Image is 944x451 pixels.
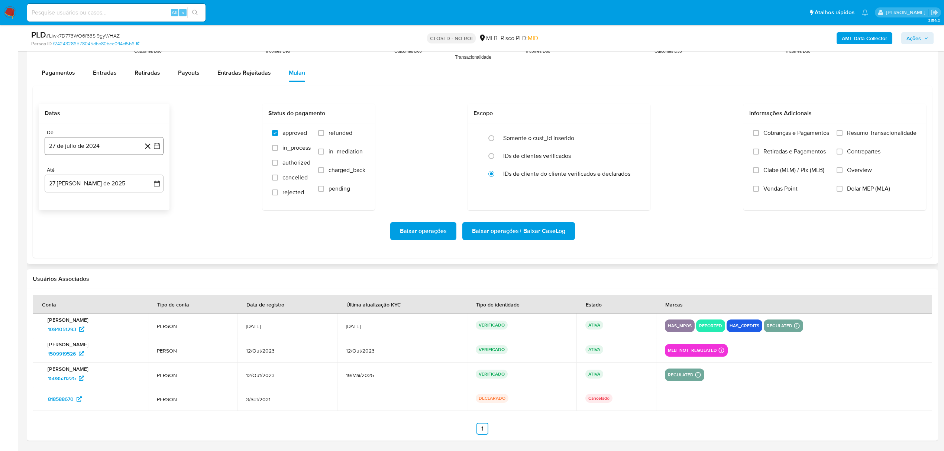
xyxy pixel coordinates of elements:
[187,7,203,18] button: search-icon
[46,32,120,39] span: # Liwk7D773WO6f63SI9gyWHAZ
[33,275,932,283] h2: Usuários Associados
[837,32,892,44] button: AML Data Collector
[479,34,498,42] div: MLB
[815,9,854,16] span: Atalhos rápidos
[862,9,868,16] a: Notificações
[501,34,538,42] span: Risco PLD:
[31,40,52,47] b: Person ID
[928,17,940,23] span: 3.156.0
[172,9,178,16] span: Alt
[31,29,46,40] b: PLD
[27,8,206,17] input: Pesquise usuários ou casos...
[931,9,938,16] a: Sair
[53,40,139,47] a: f24243286578045dbb80bee0f14cf5b6
[427,33,476,43] p: CLOSED - NO ROI
[842,32,887,44] b: AML Data Collector
[528,34,538,42] span: MID
[901,32,934,44] button: Ações
[886,9,928,16] p: jhonata.costa@mercadolivre.com
[182,9,184,16] span: s
[906,32,921,44] span: Ações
